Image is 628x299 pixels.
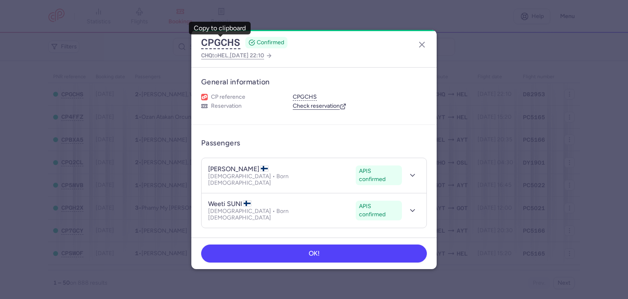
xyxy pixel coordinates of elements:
a: Check reservation [293,102,346,110]
span: OK! [309,250,320,257]
h4: weeti SUNI [208,200,251,208]
span: CHQ [201,52,212,59]
button: OK! [201,245,427,263]
span: [DATE] 22:10 [230,52,264,59]
span: APIS confirmed [359,202,399,219]
h4: [PERSON_NAME] [208,165,269,173]
p: [DEMOGRAPHIC_DATA] • Born [DEMOGRAPHIC_DATA] [208,208,352,221]
span: Reservation [211,102,242,110]
button: CPGCHS [201,36,240,49]
h3: General information [201,77,427,87]
span: CONFIRMED [257,39,284,47]
button: CPGCHS [293,93,317,101]
div: Copy to clipboard [194,25,246,32]
figure: 1L airline logo [201,94,208,100]
p: [DEMOGRAPHIC_DATA] • Born [DEMOGRAPHIC_DATA] [208,173,352,186]
span: to , [201,50,264,61]
a: CHQtoHEL,[DATE] 22:10 [201,50,272,61]
h3: Passengers [201,138,240,148]
span: HEL [218,52,229,59]
span: CP reference [211,93,245,101]
span: APIS confirmed [359,167,399,183]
